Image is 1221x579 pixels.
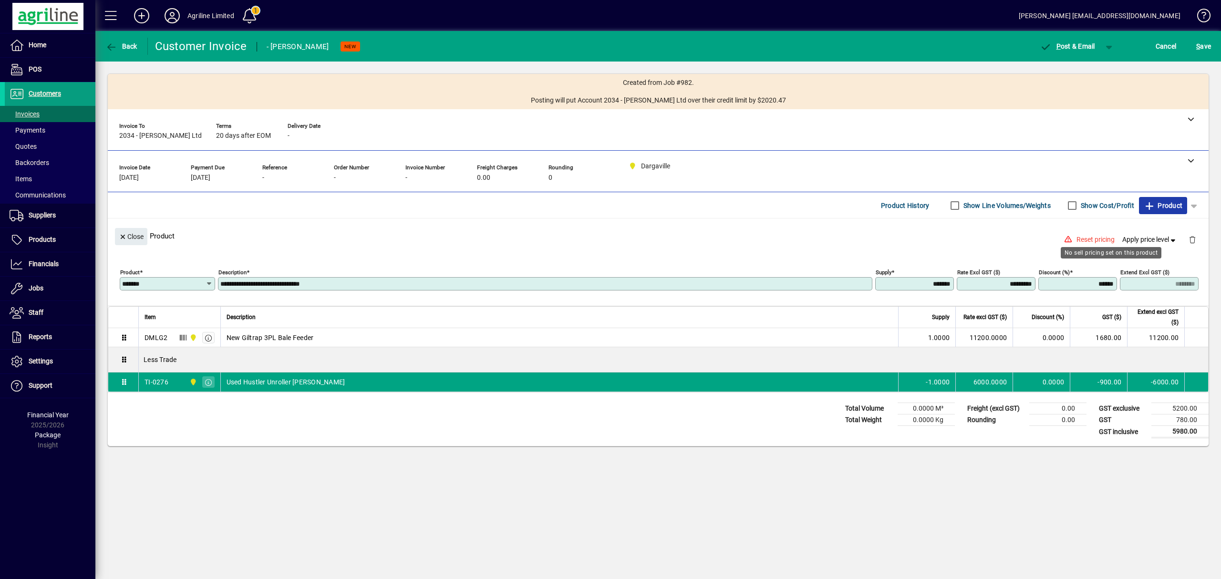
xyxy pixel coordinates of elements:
span: Reset pricing [1076,235,1115,245]
td: GST [1094,414,1151,426]
button: Cancel [1153,38,1179,55]
a: POS [5,58,95,82]
button: Profile [157,7,187,24]
div: Less Trade [139,347,1208,372]
span: Reports [29,333,52,341]
span: Supply [932,312,950,322]
app-page-header-button: Delete [1181,235,1204,244]
div: TI-0276 [145,377,168,387]
a: Quotes [5,138,95,155]
a: Products [5,228,95,252]
a: Settings [5,350,95,373]
span: Used Hustler Unroller [PERSON_NAME] [227,377,345,387]
button: Product [1139,197,1187,214]
div: [PERSON_NAME] [EMAIL_ADDRESS][DOMAIN_NAME] [1019,8,1180,23]
div: DMLG2 [145,333,167,342]
a: Staff [5,301,95,325]
div: Customer Invoice [155,39,247,54]
label: Show Cost/Profit [1079,201,1134,210]
span: ost & Email [1040,42,1095,50]
span: Package [35,431,61,439]
td: Rounding [962,414,1029,426]
span: Created from Job #982. [623,78,694,88]
span: Communications [10,191,66,199]
td: 0.00 [1029,414,1086,426]
button: Reset pricing [1073,231,1118,248]
span: Back [105,42,137,50]
span: P [1056,42,1061,50]
span: [DATE] [119,174,139,182]
span: Home [29,41,46,49]
div: No sell pricing set on this product [1061,247,1161,258]
td: Total Weight [840,414,898,426]
span: NEW [344,43,356,50]
span: Dargaville [187,377,198,387]
button: Back [103,38,140,55]
span: Financials [29,260,59,268]
button: Product History [877,197,933,214]
span: - [262,174,264,182]
button: Apply price level [1118,231,1181,248]
span: - [405,174,407,182]
td: GST inclusive [1094,426,1151,438]
span: Close [119,229,144,245]
span: S [1196,42,1200,50]
a: Home [5,33,95,57]
a: Communications [5,187,95,203]
td: 11200.00 [1127,328,1184,347]
a: Suppliers [5,204,95,227]
td: -6000.00 [1127,372,1184,392]
span: Products [29,236,56,243]
button: Delete [1181,228,1204,251]
button: Post & Email [1035,38,1100,55]
span: 20 days after EOM [216,132,271,140]
td: 0.0000 M³ [898,403,955,414]
span: Product History [881,198,930,213]
span: Posting will put Account 2034 - [PERSON_NAME] Ltd over their credit limit by $2020.47 [531,95,786,105]
a: Knowledge Base [1190,2,1209,33]
div: 6000.0000 [962,377,1007,387]
mat-label: Discount (%) [1039,269,1070,276]
span: GST ($) [1102,312,1121,322]
span: Quotes [10,143,37,150]
a: Financials [5,252,95,276]
td: 0.0000 [1013,328,1070,347]
td: 0.00 [1029,403,1086,414]
span: Backorders [10,159,49,166]
span: -1.0000 [926,377,950,387]
a: Reports [5,325,95,349]
span: Item [145,312,156,322]
td: -900.00 [1070,372,1127,392]
span: Rate excl GST ($) [963,312,1007,322]
td: 780.00 [1151,414,1209,426]
mat-label: Rate excl GST ($) [957,269,1000,276]
span: ave [1196,39,1211,54]
span: Settings [29,357,53,365]
a: Jobs [5,277,95,300]
button: Close [115,228,147,245]
td: 5980.00 [1151,426,1209,438]
span: Extend excl GST ($) [1133,307,1179,328]
span: - [334,174,336,182]
span: Invoices [10,110,40,118]
mat-label: Product [120,269,140,276]
a: Invoices [5,106,95,122]
span: Jobs [29,284,43,292]
td: 0.0000 [1013,372,1070,392]
td: GST exclusive [1094,403,1151,414]
button: Add [126,7,157,24]
a: Payments [5,122,95,138]
span: Support [29,382,52,389]
span: Cancel [1156,39,1177,54]
mat-label: Supply [876,269,891,276]
td: Freight (excl GST) [962,403,1029,414]
span: 0.00 [477,174,490,182]
mat-label: Description [218,269,247,276]
span: 1.0000 [928,333,950,342]
span: 2034 - [PERSON_NAME] Ltd [119,132,202,140]
app-page-header-button: Close [113,232,150,240]
span: Dargaville [187,332,198,343]
td: 0.0000 Kg [898,414,955,426]
mat-label: Extend excl GST ($) [1120,269,1169,276]
label: Show Line Volumes/Weights [962,201,1051,210]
